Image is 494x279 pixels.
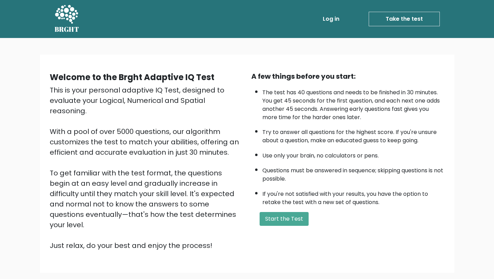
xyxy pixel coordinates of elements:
li: Questions must be answered in sequence; skipping questions is not possible. [262,163,445,183]
div: A few things before you start: [251,71,445,81]
button: Start the Test [260,212,309,226]
h5: BRGHT [55,25,79,33]
li: If you're not satisfied with your results, you have the option to retake the test with a new set ... [262,186,445,206]
div: This is your personal adaptive IQ Test, designed to evaluate your Logical, Numerical and Spatial ... [50,85,243,251]
a: Log in [320,12,342,26]
li: Try to answer all questions for the highest score. If you're unsure about a question, make an edu... [262,125,445,145]
a: BRGHT [55,3,79,35]
b: Welcome to the Brght Adaptive IQ Test [50,71,214,83]
a: Take the test [369,12,440,26]
li: The test has 40 questions and needs to be finished in 30 minutes. You get 45 seconds for the firs... [262,85,445,122]
li: Use only your brain, no calculators or pens. [262,148,445,160]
